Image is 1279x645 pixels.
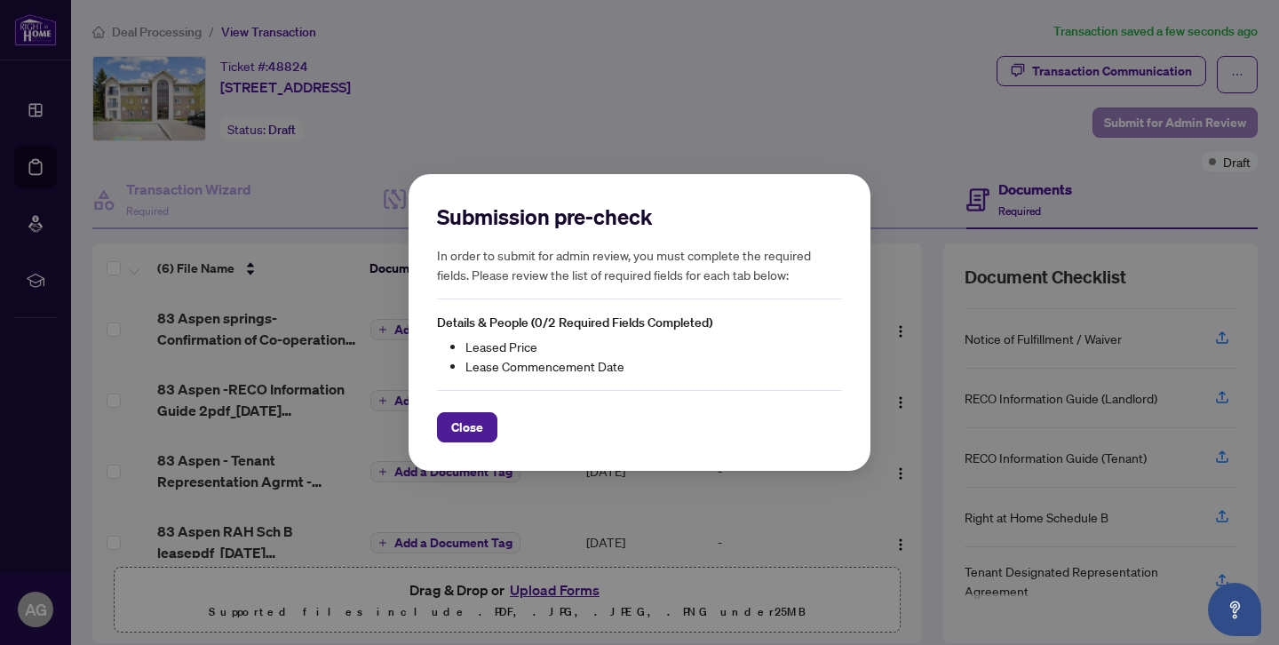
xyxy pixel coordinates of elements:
[437,203,842,231] h2: Submission pre-check
[1208,583,1261,636] button: Open asap
[451,413,483,442] span: Close
[437,315,712,330] span: Details & People (0/2 Required Fields Completed)
[465,337,842,356] li: Leased Price
[437,412,497,442] button: Close
[465,356,842,376] li: Lease Commencement Date
[437,245,842,284] h5: In order to submit for admin review, you must complete the required fields. Please review the lis...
